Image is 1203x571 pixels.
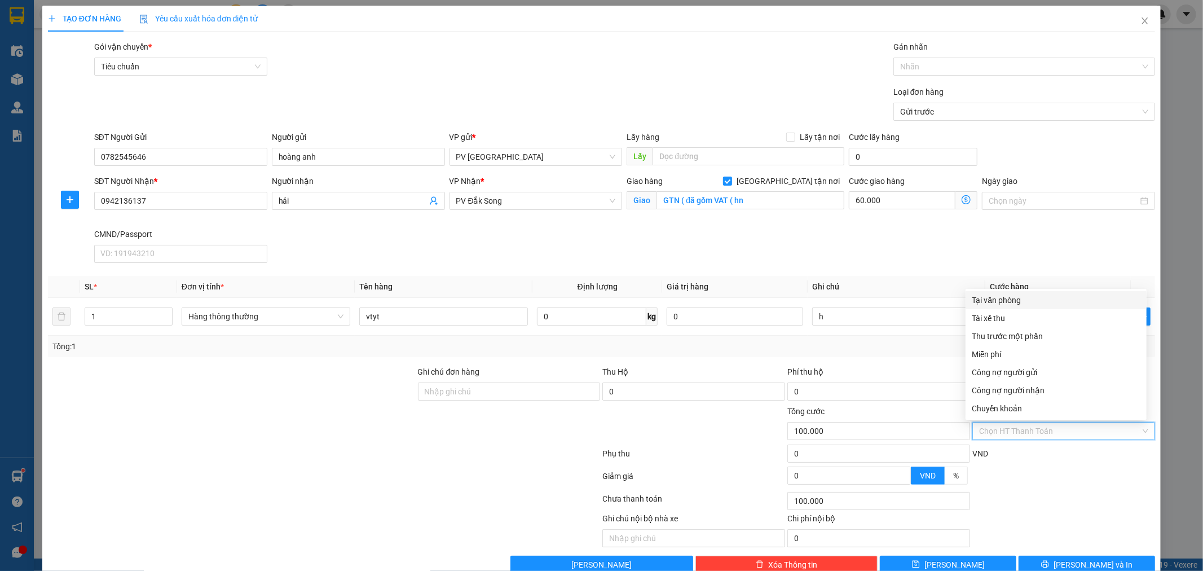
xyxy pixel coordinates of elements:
[139,15,148,24] img: icon
[656,191,844,209] input: Giao tận nơi
[272,175,445,187] div: Người nhận
[61,195,78,204] span: plus
[94,175,267,187] div: SĐT Người Nhận
[429,196,438,205] span: user-add
[272,131,445,143] div: Người gửi
[989,195,1138,207] input: Ngày giao
[52,308,70,326] button: delete
[456,148,616,165] span: PV Tân Bình
[972,449,988,458] span: VND
[787,407,825,416] span: Tổng cước
[962,195,971,204] span: dollar-circle
[571,559,632,571] span: [PERSON_NAME]
[893,42,928,51] label: Gán nhãn
[795,131,844,143] span: Lấy tận nơi
[972,384,1140,397] div: Công nợ người nhận
[982,177,1017,186] label: Ngày giao
[732,175,844,187] span: [GEOGRAPHIC_DATA] tận nơi
[359,282,393,291] span: Tên hàng
[849,148,977,166] input: Cước lấy hàng
[578,282,618,291] span: Định lượng
[808,276,985,298] th: Ghi chú
[972,348,1140,361] div: Miễn phí
[48,14,121,23] span: TẠO ĐƠN HÀNG
[418,383,601,401] input: Ghi chú đơn hàng
[972,366,1140,379] div: Công nợ người gửi
[602,529,785,547] input: Nhập ghi chú
[52,340,464,353] div: Tổng: 1
[450,131,623,143] div: VP gửi
[11,78,23,95] span: Nơi gửi:
[11,25,26,54] img: logo
[893,87,944,96] label: Loại đơn hàng
[1129,6,1161,37] button: Close
[1041,560,1049,569] span: printer
[924,559,985,571] span: [PERSON_NAME]
[787,512,970,529] div: Chi phí nội bộ
[450,177,481,186] span: VP Nhận
[602,493,787,512] div: Chưa thanh toán
[602,512,785,529] div: Ghi chú nội bộ nhà xe
[972,294,1140,306] div: Tại văn phòng
[94,228,267,240] div: CMND/Passport
[188,308,343,325] span: Hàng thông thường
[602,367,628,376] span: Thu Hộ
[602,447,787,467] div: Phụ thu
[912,560,920,569] span: save
[920,471,936,480] span: VND
[900,103,1148,120] span: Gửi trước
[94,131,267,143] div: SĐT Người Gửi
[849,133,900,142] label: Cước lấy hàng
[627,191,656,209] span: Giao
[812,308,981,326] input: Ghi Chú
[756,560,764,569] span: delete
[966,363,1147,381] div: Cước gửi hàng sẽ được ghi vào công nợ của người gửi
[972,312,1140,324] div: Tài xế thu
[646,308,658,326] span: kg
[667,282,708,291] span: Giá trị hàng
[653,147,844,165] input: Dọc đường
[456,192,616,209] span: PV Đắk Song
[139,14,258,23] span: Yêu cầu xuất hóa đơn điện tử
[48,15,56,23] span: plus
[849,191,955,209] input: Cước giao hàng
[602,470,787,490] div: Giảm giá
[667,308,803,326] input: 0
[114,42,159,51] span: TB09250270
[972,402,1140,415] div: Chuyển khoản
[966,381,1147,399] div: Cước gửi hàng sẽ được ghi vào công nợ của người nhận
[418,367,480,376] label: Ghi chú đơn hàng
[29,18,91,60] strong: CÔNG TY TNHH [GEOGRAPHIC_DATA] 214 QL13 - P.26 - Q.BÌNH THẠNH - TP HCM 1900888606
[849,177,905,186] label: Cước giao hàng
[85,282,94,291] span: SL
[61,191,79,209] button: plus
[787,366,970,383] div: Phí thu hộ
[94,42,152,51] span: Gói vận chuyển
[359,308,528,326] input: VD: Bàn, Ghế
[113,79,146,85] span: PV Đắk Song
[1054,559,1133,571] span: [PERSON_NAME] và In
[768,559,817,571] span: Xóa Thông tin
[990,282,1029,291] span: Cước hàng
[972,330,1140,342] div: Thu trước một phần
[627,133,659,142] span: Lấy hàng
[107,51,159,59] span: 10:35:22 [DATE]
[39,68,131,76] strong: BIÊN NHẬN GỬI HÀNG HOÁ
[627,147,653,165] span: Lấy
[101,58,261,75] span: Tiêu chuẩn
[86,78,104,95] span: Nơi nhận:
[182,282,224,291] span: Đơn vị tính
[953,471,959,480] span: %
[1140,16,1149,25] span: close
[627,177,663,186] span: Giao hàng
